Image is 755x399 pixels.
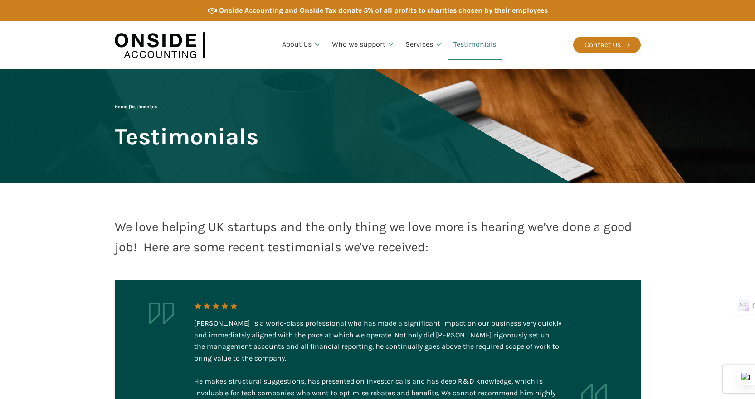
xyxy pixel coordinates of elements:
[115,104,157,110] span: |
[115,217,641,258] div: We love helping UK startups and the only thing we love more is hearing we’ve done a good job! Her...
[585,39,621,51] div: Contact Us
[219,5,548,16] div: Onside Accounting and Onside Tax donate 5% of all profits to charities chosen by their employees
[130,104,157,110] span: Testimonials
[573,37,641,53] a: Contact Us
[115,28,205,62] img: Onside Accounting
[448,29,502,60] a: Testimonials
[400,29,448,60] a: Services
[115,104,127,110] a: Home
[326,29,400,60] a: Who we support
[277,29,326,60] a: About Us
[115,124,258,149] span: Testimonials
